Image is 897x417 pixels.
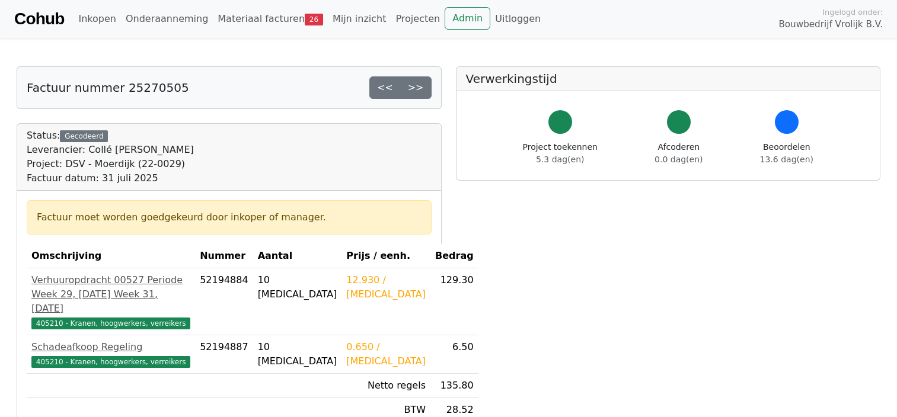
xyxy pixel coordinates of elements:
[760,141,813,166] div: Beoordelen
[258,340,337,368] div: 10 [MEDICAL_DATA]
[655,141,703,166] div: Afcoderen
[523,141,598,166] div: Project toekennen
[195,335,253,374] td: 52194887
[490,7,545,31] a: Uitloggen
[430,374,478,398] td: 135.80
[31,317,190,329] span: 405210 - Kranen, hoogwerkers, verreikers
[27,171,194,185] div: Factuur datum: 31 juli 2025
[121,7,213,31] a: Onderaanneming
[305,14,323,25] span: 26
[822,7,883,18] span: Ingelogd onder:
[466,72,871,86] h5: Verwerkingstijd
[391,7,445,31] a: Projecten
[195,244,253,268] th: Nummer
[536,155,584,164] span: 5.3 dag(en)
[253,244,342,268] th: Aantal
[400,76,432,99] a: >>
[37,210,422,224] div: Factuur moet worden goedgekeurd door inkoper of manager.
[195,268,253,335] td: 52194884
[27,129,194,185] div: Status:
[778,18,883,31] span: Bouwbedrijf Vrolijk B.V.
[31,273,190,330] a: Verhuuropdracht 00527 Periode Week 29, [DATE] Week 31, [DATE]405210 - Kranen, hoogwerkers, verrei...
[27,81,189,95] h5: Factuur nummer 25270505
[31,340,190,354] div: Schadeafkoop Regeling
[27,143,194,157] div: Leverancier: Collé [PERSON_NAME]
[341,374,430,398] td: Netto regels
[258,273,337,301] div: 10 [MEDICAL_DATA]
[760,155,813,164] span: 13.6 dag(en)
[213,7,328,31] a: Materiaal facturen26
[74,7,120,31] a: Inkopen
[27,244,195,268] th: Omschrijving
[655,155,703,164] span: 0.0 dag(en)
[369,76,401,99] a: <<
[31,356,190,368] span: 405210 - Kranen, hoogwerkers, verreikers
[430,335,478,374] td: 6.50
[346,340,426,368] div: 0.650 / [MEDICAL_DATA]
[31,273,190,316] div: Verhuuropdracht 00527 Periode Week 29, [DATE] Week 31, [DATE]
[14,5,64,33] a: Cohub
[31,340,190,368] a: Schadeafkoop Regeling405210 - Kranen, hoogwerkers, verreikers
[60,130,108,142] div: Gecodeerd
[430,244,478,268] th: Bedrag
[27,157,194,171] div: Project: DSV - Moerdijk (22-0029)
[346,273,426,301] div: 12.930 / [MEDICAL_DATA]
[430,268,478,335] td: 129.30
[328,7,391,31] a: Mijn inzicht
[341,244,430,268] th: Prijs / eenh.
[445,7,490,30] a: Admin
